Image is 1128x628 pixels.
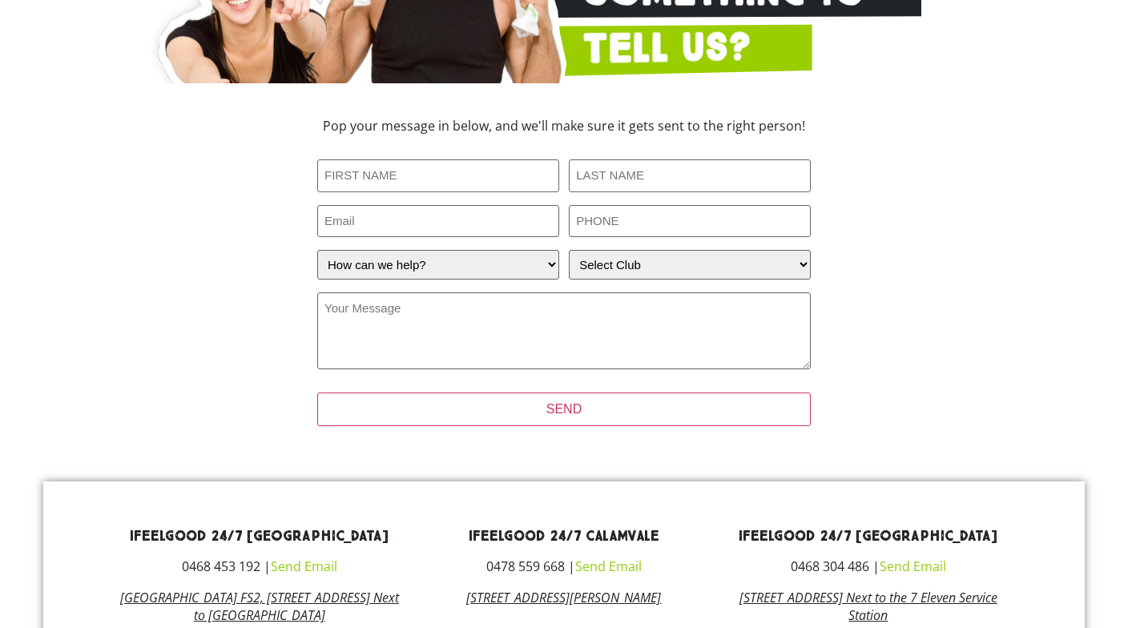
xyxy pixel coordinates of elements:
input: LAST NAME [569,159,811,192]
input: Email [317,205,559,238]
a: ifeelgood 24/7 [GEOGRAPHIC_DATA] [130,527,389,545]
input: SEND [317,392,811,426]
a: ifeelgood 24/7 Calamvale [469,527,659,545]
a: [STREET_ADDRESS][PERSON_NAME] [466,589,661,606]
input: FIRST NAME [317,159,559,192]
a: Send Email [271,558,337,575]
a: [STREET_ADDRESS] Next to the 7 Eleven Service Station [739,589,997,624]
h3: Pop your message in below, and we'll make sure it gets sent to the right person! [211,119,916,132]
a: ifeelgood 24/7 [GEOGRAPHIC_DATA] [739,527,997,545]
a: Send Email [880,558,946,575]
a: Send Email [575,558,642,575]
h3: 0468 304 486 | [728,560,1009,573]
input: PHONE [569,205,811,238]
h3: 0468 453 192 | [119,560,400,573]
h3: 0478 559 668 | [424,560,704,573]
a: [GEOGRAPHIC_DATA] FS2, [STREET_ADDRESS] Next to [GEOGRAPHIC_DATA] [120,589,399,624]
